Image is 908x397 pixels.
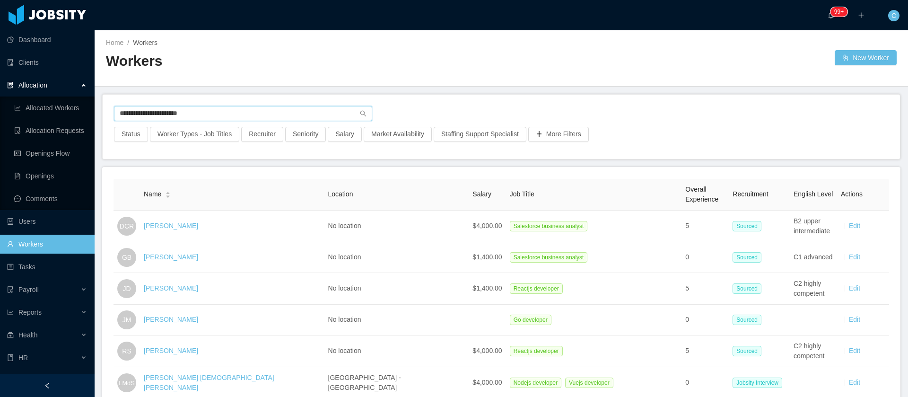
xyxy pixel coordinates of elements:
a: icon: robotUsers [7,212,87,231]
i: icon: search [360,110,367,117]
span: Location [328,190,353,198]
span: Overall Experience [685,185,718,203]
a: Edit [849,347,860,354]
span: JD [122,279,131,298]
a: icon: idcardOpenings Flow [14,144,87,163]
i: icon: caret-up [166,191,171,194]
a: icon: userWorkers [7,235,87,254]
span: Jobsity Interview [733,378,782,388]
span: GB [122,248,131,267]
i: icon: caret-down [166,194,171,197]
td: 5 [681,273,729,305]
span: $1,400.00 [472,253,502,261]
td: 0 [681,242,729,273]
span: Allocation [18,81,47,89]
span: Salesforce business analyst [510,221,588,231]
td: No location [324,273,469,305]
td: C2 highly competent [790,273,837,305]
span: HR [18,354,28,362]
i: icon: line-chart [7,309,14,316]
span: $4,000.00 [472,379,502,386]
td: C2 highly competent [790,335,837,367]
span: Job Title [510,190,534,198]
span: $4,000.00 [472,347,502,354]
td: 5 [681,211,729,242]
button: icon: plusMore Filters [528,127,589,142]
button: Worker Types - Job Titles [150,127,239,142]
i: icon: bell [828,12,834,18]
button: icon: usergroup-addNew Worker [835,50,897,65]
a: [PERSON_NAME] [DEMOGRAPHIC_DATA][PERSON_NAME] [144,374,274,391]
div: Sort [165,190,171,197]
a: [PERSON_NAME] [144,222,198,229]
a: icon: line-chartAllocated Workers [14,98,87,117]
a: icon: messageComments [14,189,87,208]
button: Recruiter [241,127,283,142]
a: [PERSON_NAME] [144,347,198,354]
span: Name [144,189,161,199]
td: 5 [681,335,729,367]
td: No location [324,335,469,367]
a: Home [106,39,123,46]
a: icon: file-textOpenings [14,167,87,185]
a: Edit [849,222,860,229]
button: Staffing Support Specialist [434,127,526,142]
i: icon: solution [7,82,14,88]
span: Recruitment [733,190,768,198]
sup: 214 [830,7,847,17]
span: Reactjs developer [510,346,563,356]
a: Edit [849,379,860,386]
span: Vuejs developer [565,378,613,388]
span: JM [122,310,131,329]
span: / [127,39,129,46]
span: Health [18,331,37,339]
td: No location [324,211,469,242]
td: C1 advanced [790,242,837,273]
span: Reports [18,309,42,316]
i: icon: plus [858,12,864,18]
span: RS [122,342,131,361]
button: Status [114,127,148,142]
i: icon: medicine-box [7,332,14,338]
a: [PERSON_NAME] [144,316,198,323]
span: Sourced [733,346,761,356]
button: Seniority [285,127,326,142]
td: No location [324,242,469,273]
i: icon: file-protect [7,286,14,293]
span: Actions [841,190,863,198]
span: Payroll [18,286,39,293]
a: [PERSON_NAME] [144,253,198,261]
a: Edit [849,316,860,323]
a: Edit [849,284,860,292]
span: Nodejs developer [510,378,561,388]
a: icon: profileTasks [7,257,87,276]
span: Sourced [733,252,761,263]
span: Sourced [733,221,761,231]
button: Salary [328,127,362,142]
h2: Workers [106,52,501,71]
span: DCR [120,217,134,236]
a: [PERSON_NAME] [144,284,198,292]
span: Sourced [733,283,761,294]
td: 0 [681,305,729,335]
span: English Level [794,190,833,198]
span: $4,000.00 [472,222,502,229]
span: Salesforce business analyst [510,252,588,263]
button: Market Availability [364,127,432,142]
span: Salary [472,190,491,198]
span: Reactjs developer [510,283,563,294]
span: Sourced [733,315,761,325]
a: icon: file-doneAllocation Requests [14,121,87,140]
span: Go developer [510,315,551,325]
span: LMdS [119,374,134,391]
a: Edit [849,253,860,261]
td: No location [324,305,469,335]
span: $1,400.00 [472,284,502,292]
a: icon: pie-chartDashboard [7,30,87,49]
td: B2 upper intermediate [790,211,837,242]
span: Workers [133,39,157,46]
a: icon: auditClients [7,53,87,72]
span: C [891,10,896,21]
i: icon: book [7,354,14,361]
